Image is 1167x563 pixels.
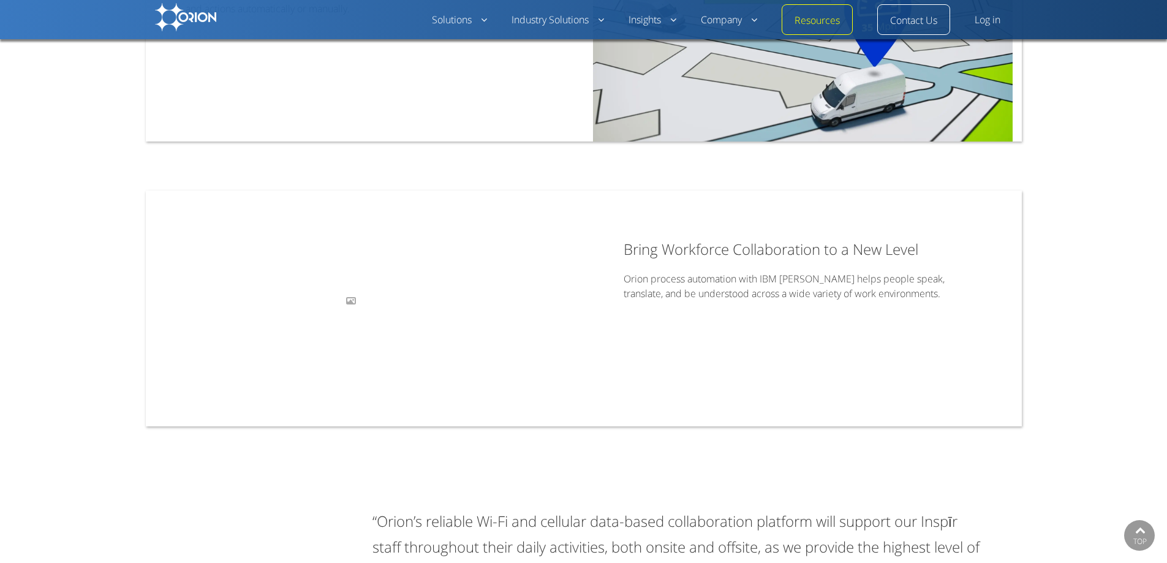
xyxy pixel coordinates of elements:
p: Bring Workforce Collaboration to a New Level [624,242,982,257]
a: Log in [975,13,1000,28]
iframe: IBM Watson - Orion infuses intelligence to bring group communication to a whole new level [155,191,547,411]
a: Contact Us [890,13,937,28]
iframe: Chat Widget [1106,504,1167,563]
a: Insights [629,13,676,28]
a: Solutions [432,13,487,28]
p: Orion process automation with IBM [PERSON_NAME] helps people speak, translate, and be understood ... [624,271,982,301]
img: Orion [155,3,216,31]
a: Resources [795,13,840,28]
a: Company [701,13,757,28]
a: Industry Solutions [512,13,604,28]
